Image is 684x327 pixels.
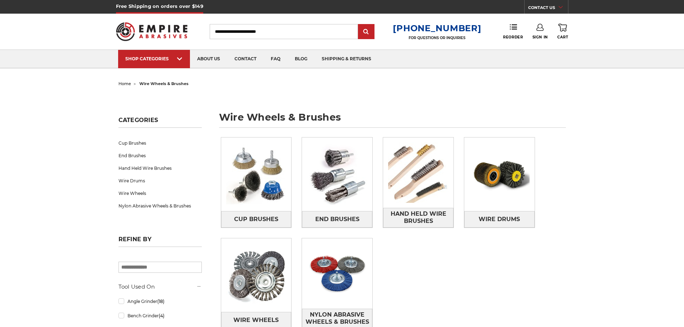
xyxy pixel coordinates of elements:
span: Cart [557,35,568,39]
span: Wire Drums [479,213,520,225]
span: Sign In [532,35,548,39]
p: FOR QUESTIONS OR INQUIRIES [393,36,481,40]
span: wire wheels & brushes [139,81,189,86]
a: Nylon Abrasive Wheels & Brushes [118,200,202,212]
img: End Brushes [302,139,372,210]
a: home [118,81,131,86]
a: CONTACT US [528,4,568,14]
a: Cup Brushes [118,137,202,149]
h5: Tool Used On [118,282,202,291]
a: contact [227,50,264,68]
span: Wire Wheels [233,314,279,326]
input: Submit [359,25,373,39]
a: Hand Held Wire Brushes [383,208,453,228]
img: Wire Wheels [221,240,292,310]
a: Cup Brushes [221,211,292,227]
a: shipping & returns [315,50,378,68]
img: Wire Drums [464,139,535,210]
span: (18) [157,299,164,304]
a: Angle Grinder [118,295,202,308]
a: Bench Grinder [118,309,202,322]
a: faq [264,50,288,68]
a: Wire Drums [464,211,535,227]
h1: wire wheels & brushes [219,112,566,128]
img: Hand Held Wire Brushes [383,137,453,208]
h5: Categories [118,117,202,128]
a: Wire Wheels [118,187,202,200]
span: Cup Brushes [234,213,278,225]
a: End Brushes [118,149,202,162]
img: Empire Abrasives [116,18,188,46]
a: Wire Drums [118,174,202,187]
a: End Brushes [302,211,372,227]
span: End Brushes [315,213,359,225]
span: (4) [159,313,164,318]
span: Hand Held Wire Brushes [383,208,453,227]
span: Reorder [503,35,523,39]
a: about us [190,50,227,68]
a: Hand Held Wire Brushes [118,162,202,174]
img: Nylon Abrasive Wheels & Brushes [302,238,372,309]
h5: Refine by [118,236,202,247]
a: Cart [557,24,568,39]
a: [PHONE_NUMBER] [393,23,481,33]
a: Reorder [503,24,523,39]
img: Cup Brushes [221,139,292,210]
a: blog [288,50,315,68]
div: SHOP CATEGORIES [125,56,183,61]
